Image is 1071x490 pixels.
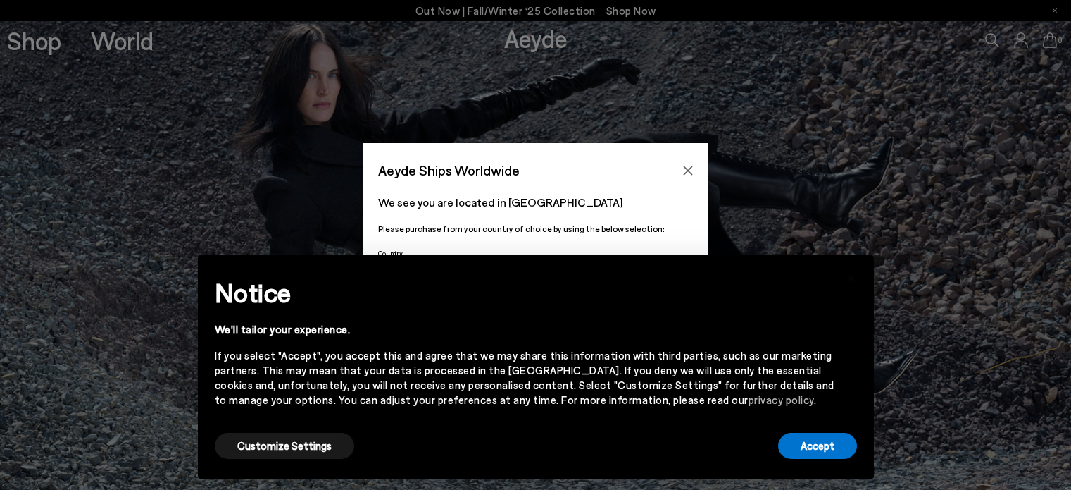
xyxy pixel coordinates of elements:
[749,393,814,406] a: privacy policy
[215,274,834,311] h2: Notice
[846,266,856,286] span: ×
[677,160,699,181] button: Close
[215,433,354,459] button: Customize Settings
[378,222,694,235] p: Please purchase from your country of choice by using the below selection:
[215,348,834,408] div: If you select "Accept", you accept this and agree that we may share this information with third p...
[378,194,694,211] p: We see you are located in [GEOGRAPHIC_DATA]
[778,433,857,459] button: Accept
[834,259,868,293] button: Close this notice
[215,322,834,337] div: We'll tailor your experience.
[378,158,520,183] span: Aeyde Ships Worldwide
